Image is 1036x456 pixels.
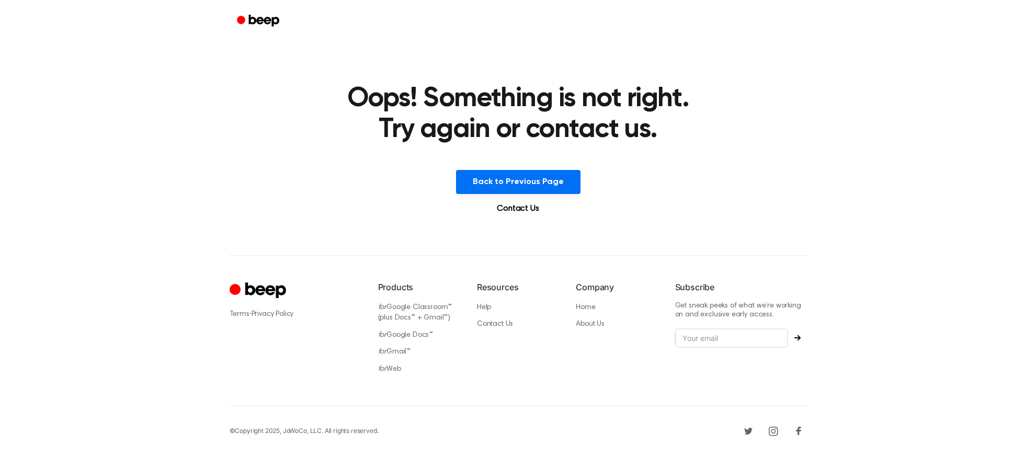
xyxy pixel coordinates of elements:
[230,11,289,31] a: Beep
[576,304,595,311] a: Home
[675,281,807,293] h6: Subscribe
[740,423,757,439] a: Twitter
[230,311,249,318] a: Terms
[576,281,658,293] h6: Company
[765,423,782,439] a: Instagram
[485,202,552,215] a: Contact Us
[378,332,387,339] i: for
[252,311,294,318] a: Privacy Policy
[378,281,460,293] h6: Products
[477,304,491,311] a: Help
[675,328,788,348] input: Your email
[576,321,605,328] a: About Us
[675,302,807,320] p: Get sneak peeks of what we’re working on and exclusive early access.
[456,170,580,194] button: Back to Previous Page
[790,423,807,439] a: Facebook
[378,366,401,373] a: forWeb
[230,426,379,436] div: © Copyright 2025, JoWoCo, LLC. All rights reserved.
[378,348,387,356] i: for
[378,366,387,373] i: for
[343,84,694,145] h1: Oops! Something is not right. Try again or contact us.
[378,304,452,322] a: forGoogle Classroom™ (plus Docs™ + Gmail™)
[378,304,387,311] i: for
[378,332,434,339] a: forGoogle Docs™
[378,348,411,356] a: forGmail™
[230,281,289,301] a: Cruip
[477,281,559,293] h6: Resources
[788,335,807,341] button: Subscribe
[230,309,361,320] div: ·
[477,321,513,328] a: Contact Us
